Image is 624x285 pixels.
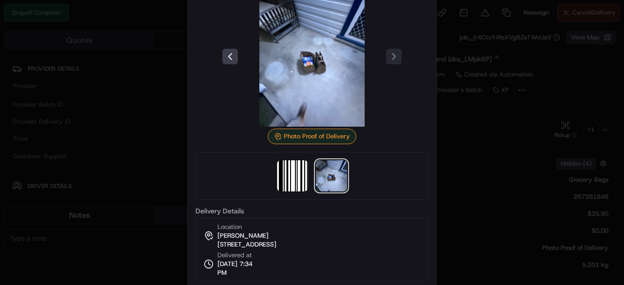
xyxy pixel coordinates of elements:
span: [STREET_ADDRESS] [217,240,276,249]
span: Location [217,223,242,231]
img: photo_proof_of_delivery image [316,160,347,191]
img: barcode_scan_on_pickup image [277,160,308,191]
div: Photo Proof of Delivery [268,129,356,144]
span: [PERSON_NAME] [217,231,269,240]
label: Delivery Details [195,208,429,214]
span: Delivered at [217,251,262,260]
span: [DATE] 7:34 PM [217,260,262,277]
